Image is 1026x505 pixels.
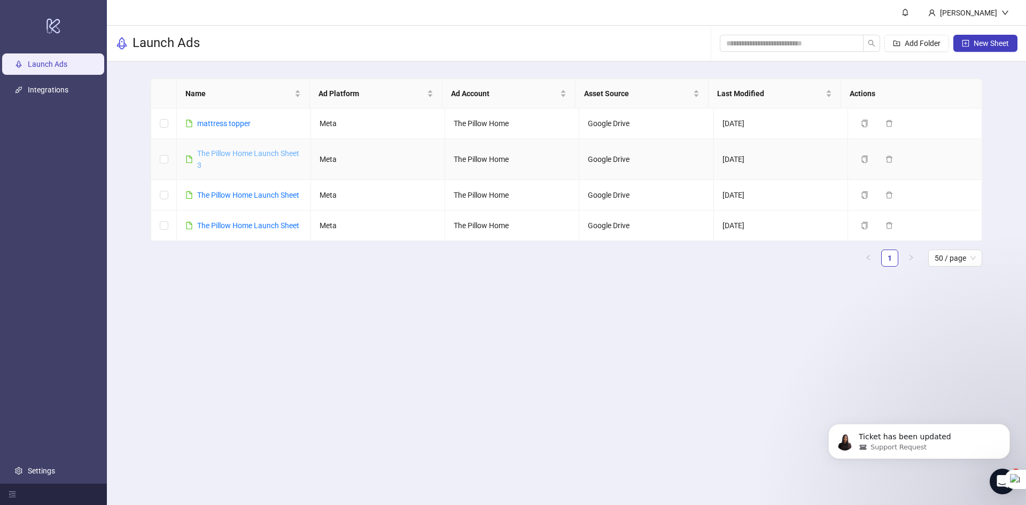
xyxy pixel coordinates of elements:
th: Asset Source [576,79,709,108]
span: user [928,9,936,17]
span: Ad Platform [318,88,425,99]
span: copy [861,156,868,163]
span: down [1001,9,1009,17]
a: Settings [28,467,55,475]
a: The Pillow Home Launch Sheet [197,221,299,230]
td: [DATE] [714,139,848,180]
td: The Pillow Home [445,108,579,139]
span: 50 / page [935,250,976,266]
span: delete [885,120,893,127]
span: Name [185,88,292,99]
iframe: Intercom live chat [990,469,1015,494]
a: Integrations [28,86,68,94]
td: Meta [311,108,445,139]
span: copy [861,120,868,127]
td: Meta [311,211,445,241]
td: Google Drive [579,139,713,180]
span: file [185,222,193,229]
th: Name [177,79,310,108]
td: The Pillow Home [445,211,579,241]
td: Meta [311,180,445,211]
span: rocket [115,37,128,50]
span: delete [885,191,893,199]
span: file [185,156,193,163]
span: 2 [1012,469,1020,477]
span: file [185,120,193,127]
span: Add Folder [905,39,941,48]
button: New Sheet [953,35,1017,52]
span: Ad Account [451,88,558,99]
th: Ad Account [442,79,576,108]
td: The Pillow Home [445,180,579,211]
span: file [185,191,193,199]
a: The Pillow Home Launch Sheet 3 [197,149,299,169]
span: copy [861,222,868,229]
td: Google Drive [579,211,713,241]
button: left [860,250,877,267]
span: menu-fold [9,491,16,498]
th: Ad Platform [310,79,443,108]
a: Launch Ads [28,60,67,68]
button: right [903,250,920,267]
span: Last Modified [717,88,824,99]
a: mattress topper [197,119,251,128]
td: Google Drive [579,180,713,211]
li: Previous Page [860,250,877,267]
span: right [908,254,914,261]
span: delete [885,222,893,229]
li: Next Page [903,250,920,267]
span: New Sheet [974,39,1009,48]
a: The Pillow Home Launch Sheet [197,191,299,199]
span: bell [901,9,909,16]
button: Add Folder [884,35,949,52]
span: left [865,254,872,261]
td: [DATE] [714,108,848,139]
a: 1 [882,250,898,266]
th: Actions [841,79,974,108]
span: Asset Source [584,88,691,99]
td: Google Drive [579,108,713,139]
td: [DATE] [714,211,848,241]
div: Page Size [928,250,982,267]
span: delete [885,156,893,163]
div: [PERSON_NAME] [936,7,1001,19]
th: Last Modified [709,79,842,108]
td: [DATE] [714,180,848,211]
td: Meta [311,139,445,180]
iframe: Intercom notifications message [812,401,1026,476]
span: copy [861,191,868,199]
span: plus-square [962,40,969,47]
span: folder-add [893,40,900,47]
td: The Pillow Home [445,139,579,180]
h3: Launch Ads [133,35,200,52]
li: 1 [881,250,898,267]
span: search [868,40,875,47]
